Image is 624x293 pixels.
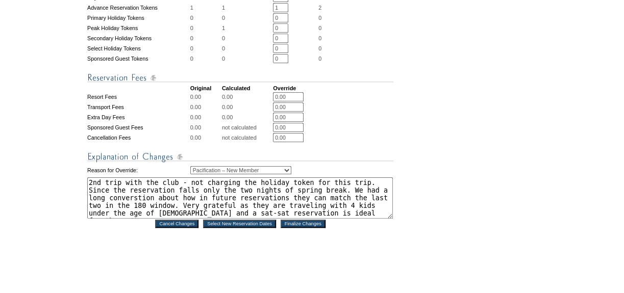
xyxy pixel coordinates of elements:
[190,133,221,142] td: 0.00
[222,3,272,12] td: 1
[318,45,321,51] span: 0
[222,23,272,33] td: 1
[87,54,189,63] td: Sponsored Guest Tokens
[190,34,221,43] td: 0
[190,123,221,132] td: 0.00
[222,85,272,91] td: Calculated
[87,150,393,163] img: Explanation of Changes
[190,44,221,53] td: 0
[87,13,189,22] td: Primary Holiday Tokens
[87,3,189,12] td: Advance Reservation Tokens
[87,164,189,176] td: Reason for Override:
[222,44,272,53] td: 0
[222,13,272,22] td: 0
[190,113,221,122] td: 0.00
[87,133,189,142] td: Cancellation Fees
[318,5,321,11] span: 2
[87,23,189,33] td: Peak Holiday Tokens
[87,123,189,132] td: Sponsored Guest Fees
[222,54,272,63] td: 0
[318,35,321,41] span: 0
[190,3,221,12] td: 1
[87,44,189,53] td: Select Holiday Tokens
[222,133,272,142] td: not calculated
[222,102,272,112] td: 0.00
[190,54,221,63] td: 0
[318,56,321,62] span: 0
[281,220,326,228] input: Finalize Changes
[190,102,221,112] td: 0.00
[222,113,272,122] td: 0.00
[190,85,221,91] td: Original
[190,13,221,22] td: 0
[87,102,189,112] td: Transport Fees
[87,113,189,122] td: Extra Day Fees
[318,15,321,21] span: 0
[190,23,221,33] td: 0
[87,92,189,101] td: Resort Fees
[222,123,272,132] td: not calculated
[87,71,393,84] img: Reservation Fees
[273,85,317,91] td: Override
[203,220,276,228] input: Select New Reservation Dates
[222,34,272,43] td: 0
[190,92,221,101] td: 0.00
[155,220,198,228] input: Cancel Changes
[318,25,321,31] span: 0
[87,34,189,43] td: Secondary Holiday Tokens
[222,92,272,101] td: 0.00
